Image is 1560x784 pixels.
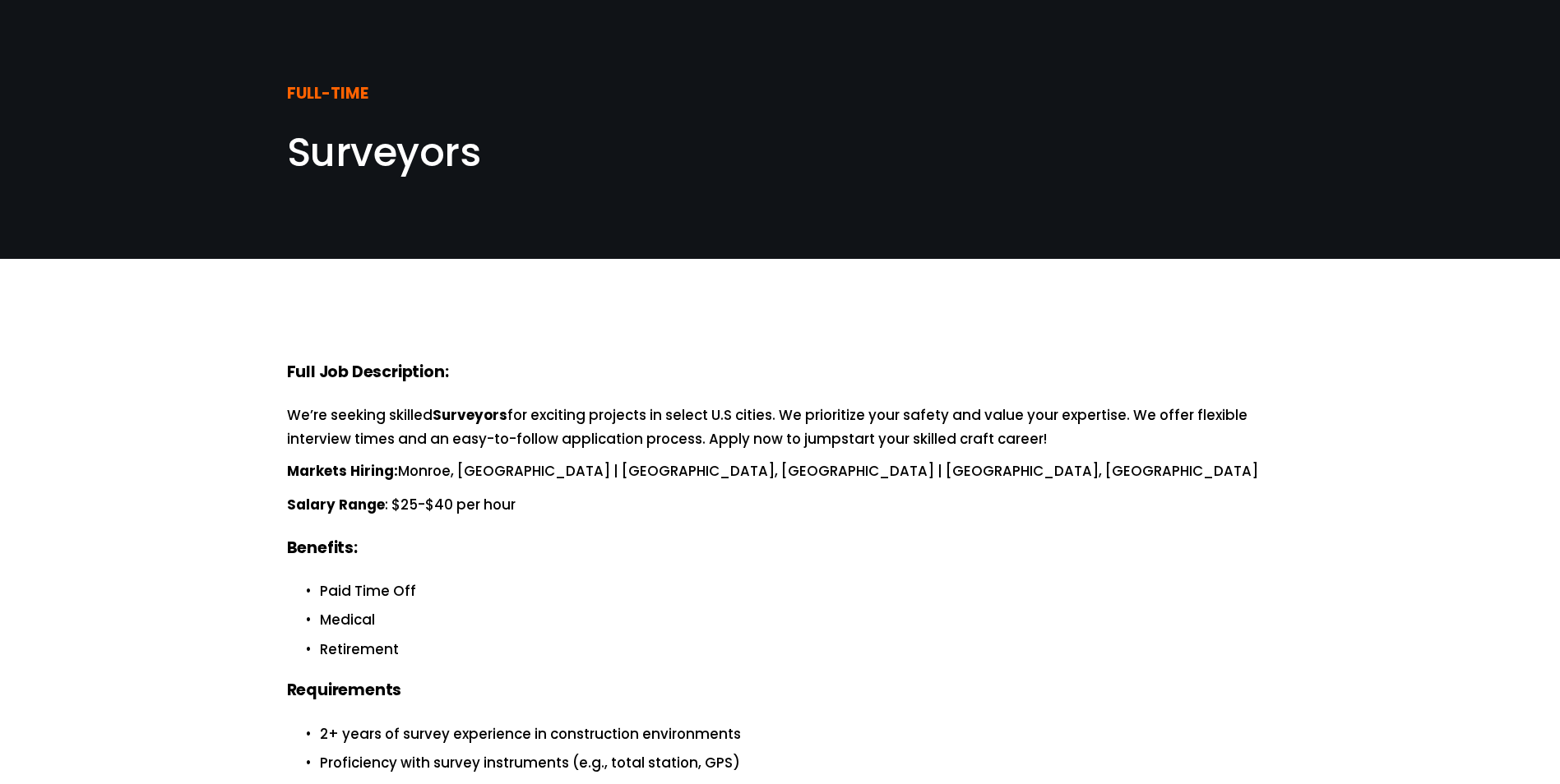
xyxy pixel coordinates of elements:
[287,360,449,387] strong: Full Job Description:
[287,404,1274,450] p: We’re seeking skilled for exciting projects in select U.S cities. We prioritize your safety and v...
[320,752,1274,774] p: Proficiency with survey instruments (e.g., total station, GPS)
[287,460,398,484] strong: Markets Hiring:
[433,404,507,428] strong: Surveyors
[287,460,1274,484] p: Monroe, [GEOGRAPHIC_DATA] | [GEOGRAPHIC_DATA], [GEOGRAPHIC_DATA] | [GEOGRAPHIC_DATA], [GEOGRAPHIC...
[287,494,1274,518] p: : $25-$40 per hour
[287,125,481,180] span: Surveyors
[320,580,1274,602] p: Paid Time Off
[320,723,1274,745] p: 2+ years of survey experience in construction environments
[287,678,402,705] strong: Requirements
[320,609,1274,631] p: Medical
[287,494,385,518] strong: Salary Range
[287,536,358,563] strong: Benefits:
[287,81,368,108] strong: FULL-TIME
[320,639,1274,661] p: Retirement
